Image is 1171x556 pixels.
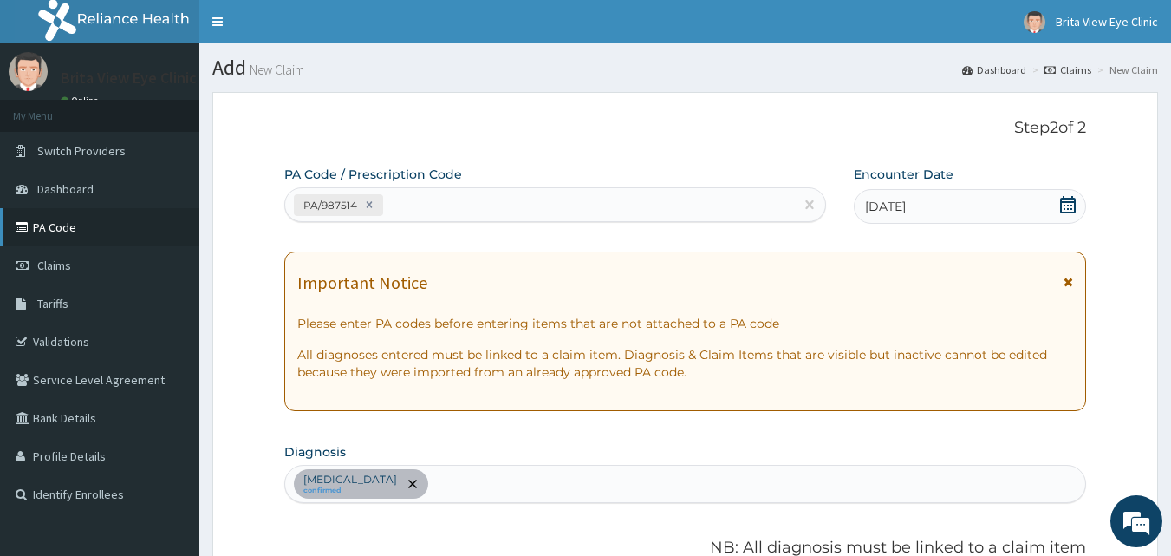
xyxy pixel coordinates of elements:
label: Diagnosis [284,443,346,461]
a: Online [61,95,102,107]
h1: Add [212,56,1158,79]
span: Claims [37,258,71,273]
div: Chat with us now [90,97,291,120]
h1: Important Notice [297,273,427,292]
li: New Claim [1093,62,1158,77]
p: Step 2 of 2 [284,119,1087,138]
span: Brita View Eye Clinic [1056,14,1158,29]
a: Claims [1044,62,1091,77]
span: remove selection option [405,476,420,492]
small: New Claim [246,63,304,76]
p: [MEDICAL_DATA] [303,473,397,487]
a: Dashboard [962,62,1026,77]
div: Minimize live chat window [284,9,326,50]
p: All diagnoses entered must be linked to a claim item. Diagnosis & Claim Items that are visible bu... [297,346,1074,381]
span: We're online! [101,167,239,343]
span: Tariffs [37,296,68,311]
p: Please enter PA codes before entering items that are not attached to a PA code [297,315,1074,332]
label: PA Code / Prescription Code [284,166,462,183]
img: User Image [1024,11,1045,33]
img: d_794563401_company_1708531726252_794563401 [32,87,70,130]
small: confirmed [303,487,397,495]
img: User Image [9,52,48,91]
span: Dashboard [37,181,94,197]
textarea: Type your message and hit 'Enter' [9,371,330,432]
label: Encounter Date [854,166,953,183]
span: Switch Providers [37,143,126,159]
p: Brita View Eye Clinic [61,70,197,86]
div: PA/987514 [298,195,360,215]
span: [DATE] [865,198,906,215]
